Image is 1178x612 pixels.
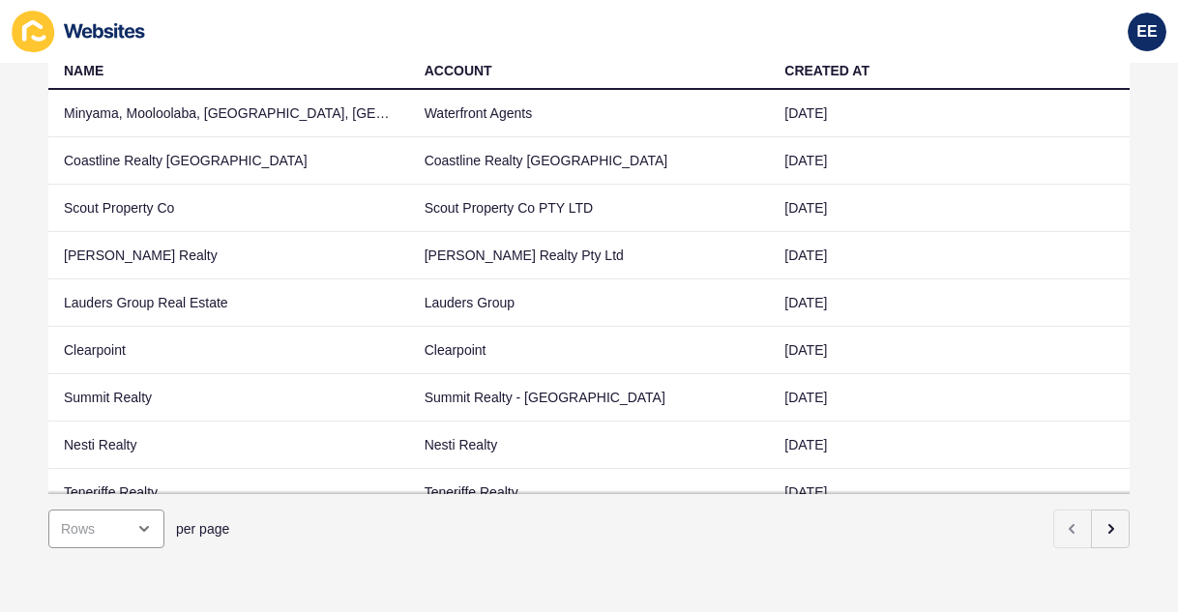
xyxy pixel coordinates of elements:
[769,422,1130,469] td: [DATE]
[409,374,770,422] td: Summit Realty - [GEOGRAPHIC_DATA]
[409,90,770,137] td: Waterfront Agents
[769,137,1130,185] td: [DATE]
[48,327,409,374] td: Clearpoint
[176,519,229,539] span: per page
[48,469,409,516] td: Teneriffe Realty
[1136,22,1157,42] span: EE
[769,279,1130,327] td: [DATE]
[48,374,409,422] td: Summit Realty
[64,61,103,80] div: NAME
[48,90,409,137] td: Minyama, Mooloolaba, [GEOGRAPHIC_DATA], [GEOGRAPHIC_DATA], [GEOGRAPHIC_DATA], Real Estate
[409,137,770,185] td: Coastline Realty [GEOGRAPHIC_DATA]
[48,510,164,548] div: open menu
[48,279,409,327] td: Lauders Group Real Estate
[784,61,869,80] div: CREATED AT
[425,61,492,80] div: ACCOUNT
[769,469,1130,516] td: [DATE]
[409,327,770,374] td: Clearpoint
[48,185,409,232] td: Scout Property Co
[769,232,1130,279] td: [DATE]
[409,185,770,232] td: Scout Property Co PTY LTD
[409,232,770,279] td: [PERSON_NAME] Realty Pty Ltd
[409,422,770,469] td: Nesti Realty
[769,374,1130,422] td: [DATE]
[409,469,770,516] td: Teneriffe Realty
[48,137,409,185] td: Coastline Realty [GEOGRAPHIC_DATA]
[48,422,409,469] td: Nesti Realty
[769,185,1130,232] td: [DATE]
[409,279,770,327] td: Lauders Group
[48,232,409,279] td: [PERSON_NAME] Realty
[769,327,1130,374] td: [DATE]
[769,90,1130,137] td: [DATE]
